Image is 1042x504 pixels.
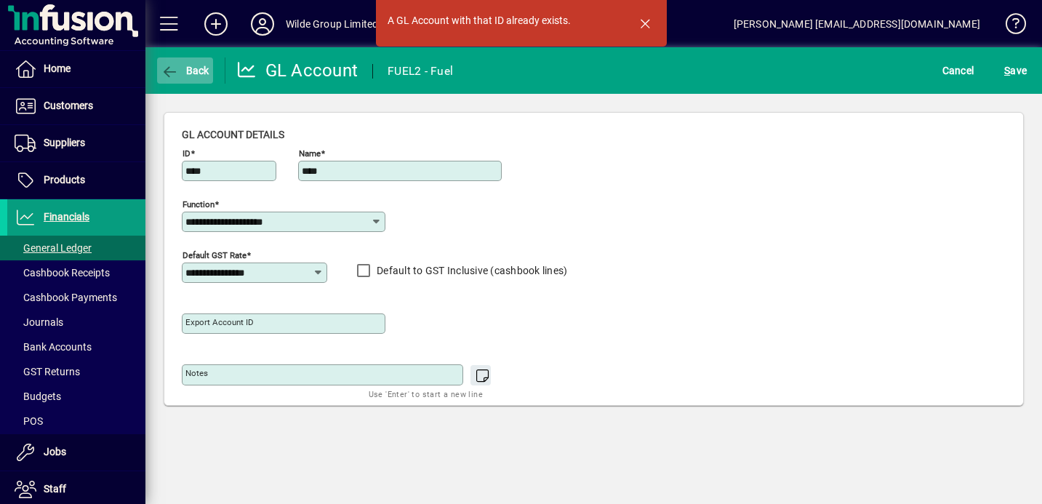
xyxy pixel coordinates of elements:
[942,59,974,82] span: Cancel
[44,63,71,74] span: Home
[44,174,85,185] span: Products
[7,434,145,471] a: Jobs
[15,316,63,328] span: Journals
[145,57,225,84] app-page-header-button: Back
[286,12,473,36] div: Wilde Group Limited T/A Riccarton Signs
[7,359,145,384] a: GST Returns
[1004,65,1010,76] span: S
[7,88,145,124] a: Customers
[15,391,61,402] span: Budgets
[44,137,85,148] span: Suppliers
[183,148,191,159] mat-label: ID
[7,125,145,161] a: Suppliers
[7,335,145,359] a: Bank Accounts
[7,285,145,310] a: Cashbook Payments
[734,12,980,36] div: [PERSON_NAME] [EMAIL_ADDRESS][DOMAIN_NAME]
[44,446,66,457] span: Jobs
[15,415,43,427] span: POS
[15,366,80,377] span: GST Returns
[374,263,567,278] label: Default to GST Inclusive (cashbook lines)
[161,65,209,76] span: Back
[939,57,978,84] button: Cancel
[15,341,92,353] span: Bank Accounts
[44,483,66,495] span: Staff
[182,129,284,140] span: GL account details
[183,199,215,209] mat-label: Function
[7,310,145,335] a: Journals
[7,409,145,433] a: POS
[185,317,254,327] mat-label: Export account ID
[239,11,286,37] button: Profile
[7,384,145,409] a: Budgets
[236,59,358,82] div: GL Account
[15,242,92,254] span: General Ledger
[44,100,93,111] span: Customers
[1001,57,1030,84] button: Save
[157,57,213,84] button: Back
[995,3,1024,50] a: Knowledge Base
[7,51,145,87] a: Home
[369,385,483,402] mat-hint: Use 'Enter' to start a new line
[193,11,239,37] button: Add
[299,148,321,159] mat-label: Name
[7,236,145,260] a: General Ledger
[15,292,117,303] span: Cashbook Payments
[7,162,145,199] a: Products
[388,60,453,83] div: FUEL2 - Fuel
[7,260,145,285] a: Cashbook Receipts
[15,267,110,279] span: Cashbook Receipts
[44,211,89,223] span: Financials
[185,368,208,378] mat-label: Notes
[1004,59,1027,82] span: ave
[183,250,247,260] mat-label: Default GST rate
